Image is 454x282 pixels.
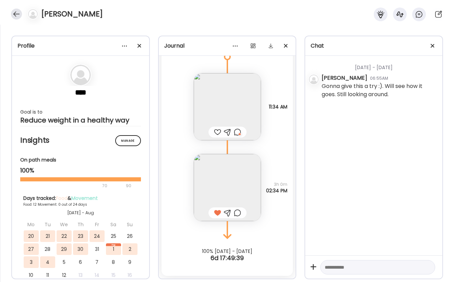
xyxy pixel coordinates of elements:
h4: [PERSON_NAME] [41,9,103,20]
div: 30 [73,243,88,255]
div: 25 [106,230,121,242]
div: 6d 17:49:39 [159,254,296,262]
div: 22 [57,230,72,242]
div: Aug [106,243,121,246]
img: bg-avatar-default.svg [309,75,319,84]
div: 20 [24,230,39,242]
div: Su [122,219,138,230]
span: Food [56,195,68,202]
img: images%2F9m0wo3u4xiOiSyzKak2CrNyhZrr2%2FopOqPrbPG5R0viHMwfHU%2Foln8HAo5bLK3sRsEWNjr_240 [194,73,261,140]
div: 4 [40,256,55,268]
div: 2 [122,243,138,255]
span: 02:34 PM [266,188,287,194]
div: 90 [125,182,132,190]
div: 6 [73,256,88,268]
div: 12 [57,269,72,281]
div: 26 [122,230,138,242]
div: 9 [122,256,138,268]
div: 29 [57,243,72,255]
div: 10 [24,269,39,281]
div: Goal is to [20,108,141,116]
span: Movement [71,195,98,202]
div: 16 [122,269,138,281]
div: 28 [40,243,55,255]
div: 13 [73,269,88,281]
div: 5 [57,256,72,268]
div: Days tracked: & [23,195,138,202]
div: Th [73,219,88,230]
div: [DATE] - [DATE] [322,56,437,74]
div: Reduce weight in a healthy way [20,116,141,124]
div: Chat [311,42,437,50]
div: 23 [73,230,88,242]
div: 15 [106,269,121,281]
h2: Insights [20,135,141,145]
div: [PERSON_NAME] [322,74,367,82]
div: 27 [24,243,39,255]
div: 70 [20,182,124,190]
div: Journal [164,42,290,50]
div: Gonna give this a try :). Will see how it goes. Still looking around. [322,82,437,99]
div: Fr [89,219,105,230]
div: Manage [115,135,141,146]
div: Tu [40,219,55,230]
div: 21 [40,230,55,242]
div: Food: 12 Movement: 0 out of 24 days [23,202,138,207]
div: 31 [89,243,105,255]
div: 100% [DATE] - [DATE] [159,248,296,254]
div: 8 [106,256,121,268]
div: 7 [89,256,105,268]
span: 11:34 AM [269,104,287,110]
span: 3h 0m [266,181,287,188]
div: We [57,219,72,230]
div: Mo [24,219,39,230]
div: Sa [106,219,121,230]
img: bg-avatar-default.svg [28,9,38,19]
div: 14 [89,269,105,281]
div: 11 [40,269,55,281]
div: [DATE] - Aug [23,210,138,216]
div: 1 [106,243,121,255]
div: 24 [89,230,105,242]
div: 3 [24,256,39,268]
div: 06:55AM [370,75,388,81]
div: Profile [17,42,144,50]
img: bg-avatar-default.svg [70,65,91,85]
img: images%2F9m0wo3u4xiOiSyzKak2CrNyhZrr2%2FV9jDxHpHhz9Hm5vvm3TY%2F3mrYuBWrn3ExM9e2ulXp_240 [194,154,261,221]
div: On path meals [20,156,141,164]
div: 100% [20,166,141,175]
